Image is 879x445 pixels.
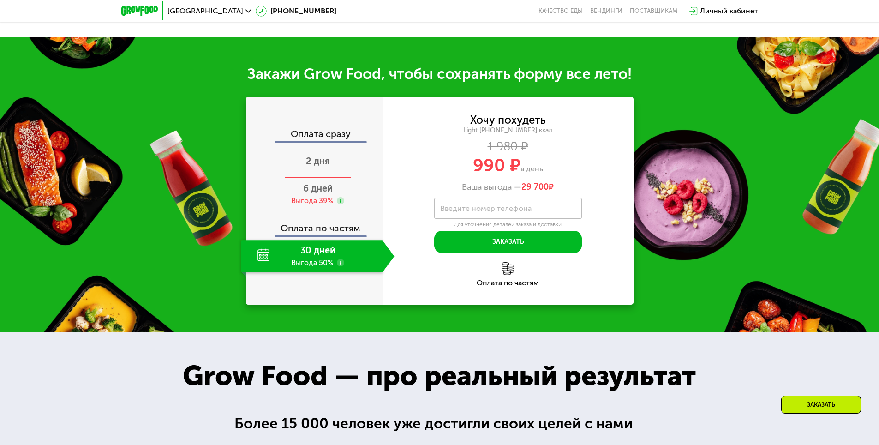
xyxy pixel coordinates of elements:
[247,129,383,141] div: Оплата сразу
[234,412,645,435] div: Более 15 000 человек уже достигли своих целей с нами
[303,183,333,194] span: 6 дней
[781,396,861,414] div: Заказать
[502,262,514,275] img: l6xcnZfty9opOoJh.png
[167,7,243,15] span: [GEOGRAPHIC_DATA]
[473,155,520,176] span: 990 ₽
[630,7,677,15] div: поставщикам
[247,214,383,235] div: Оплата по частям
[383,126,634,135] div: Light [PHONE_NUMBER] ккал
[306,156,330,167] span: 2 дня
[590,7,622,15] a: Вендинги
[256,6,336,17] a: [PHONE_NUMBER]
[383,142,634,152] div: 1 980 ₽
[383,279,634,287] div: Оплата по частям
[434,231,582,253] button: Заказать
[440,206,532,211] label: Введите номер телефона
[383,182,634,192] div: Ваша выгода —
[520,164,543,173] span: в день
[700,6,758,17] div: Личный кабинет
[521,182,549,192] span: 29 700
[521,182,554,192] span: ₽
[538,7,583,15] a: Качество еды
[291,196,333,206] div: Выгода 39%
[434,221,582,229] div: Для уточнения деталей заказа и доставки
[470,115,546,125] div: Хочу похудеть
[162,355,716,397] div: Grow Food — про реальный результат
